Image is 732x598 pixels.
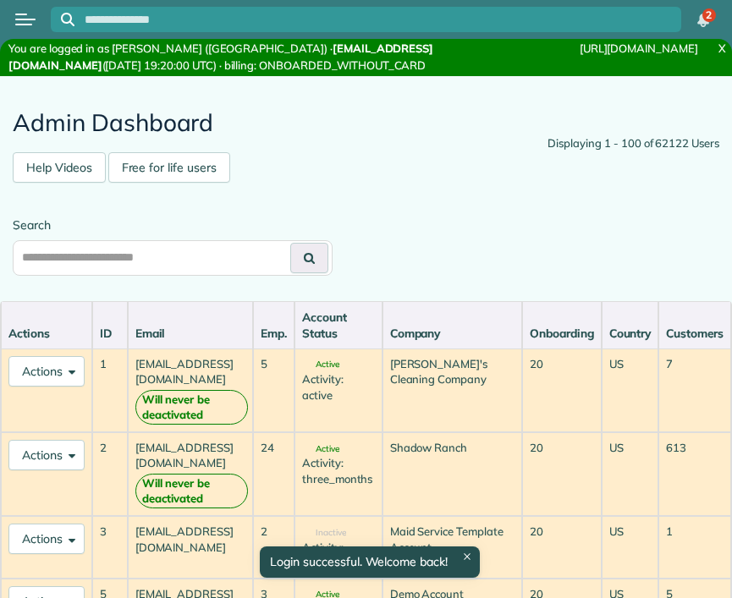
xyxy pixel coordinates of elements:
[302,455,375,486] div: Activity: three_months
[8,41,433,72] strong: [EMAIL_ADDRESS][DOMAIN_NAME]
[706,8,712,22] span: 2
[390,325,515,342] div: Company
[602,516,659,579] td: US
[302,360,339,369] span: Active
[658,348,731,432] td: 7
[100,325,120,342] div: ID
[8,356,85,387] button: Actions
[135,474,248,508] strong: Will never be deactivated
[383,516,522,579] td: Maid Service Template Account
[8,440,85,470] button: Actions
[253,432,294,516] td: 24
[128,432,253,516] td: [EMAIL_ADDRESS][DOMAIN_NAME]
[383,348,522,432] td: [PERSON_NAME]'s Cleaning Company
[666,325,724,342] div: Customers
[13,152,106,183] a: Help Videos
[685,2,721,39] div: 2 unread notifications
[128,516,253,579] td: [EMAIL_ADDRESS][DOMAIN_NAME]
[92,516,128,579] td: 3
[13,110,719,136] h2: Admin Dashboard
[8,524,85,554] button: Actions
[522,432,602,516] td: 20
[302,309,375,342] div: Account Status
[302,529,346,537] span: Inactive
[253,516,294,579] td: 2
[261,325,287,342] div: Emp.
[302,445,339,453] span: Active
[302,540,375,571] div: Activity: inactive
[609,325,652,342] div: Country
[135,390,248,425] strong: Will never be deactivated
[712,39,732,58] a: X
[51,13,74,26] button: Focus search
[658,432,731,516] td: 613
[260,546,480,578] div: Login successful. Welcome back!
[522,348,602,432] td: 20
[61,13,74,26] svg: Focus search
[383,432,522,516] td: Shadow Ranch
[8,325,85,342] div: Actions
[548,135,719,152] div: Displaying 1 - 100 of 62122 Users
[302,371,375,403] div: Activity: active
[522,516,602,579] td: 20
[580,41,698,55] a: [URL][DOMAIN_NAME]
[530,325,594,342] div: Onboarding
[128,348,253,432] td: [EMAIL_ADDRESS][DOMAIN_NAME]
[602,348,659,432] td: US
[253,348,294,432] td: 5
[92,432,128,516] td: 2
[108,152,230,183] a: Free for life users
[13,217,333,233] label: Search
[658,516,731,579] td: 1
[678,1,732,38] nav: Main
[92,348,128,432] td: 1
[135,325,245,342] div: Email
[602,432,659,516] td: US
[15,10,36,29] button: Open menu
